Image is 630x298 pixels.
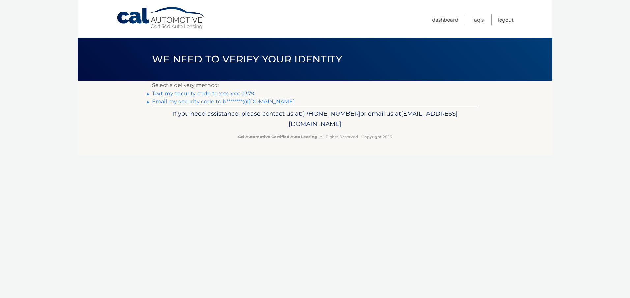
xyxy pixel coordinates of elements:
a: Cal Automotive [116,7,205,30]
p: Select a delivery method: [152,81,478,90]
span: We need to verify your identity [152,53,342,65]
span: [PHONE_NUMBER] [302,110,360,117]
p: If you need assistance, please contact us at: or email us at [156,109,474,130]
a: Text my security code to xxx-xxx-0379 [152,90,254,97]
a: Logout [498,14,514,25]
p: - All Rights Reserved - Copyright 2025 [156,133,474,140]
a: FAQ's [472,14,484,25]
a: Email my security code to b********@[DOMAIN_NAME] [152,98,295,105]
a: Dashboard [432,14,458,25]
strong: Cal Automotive Certified Auto Leasing [238,134,317,139]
